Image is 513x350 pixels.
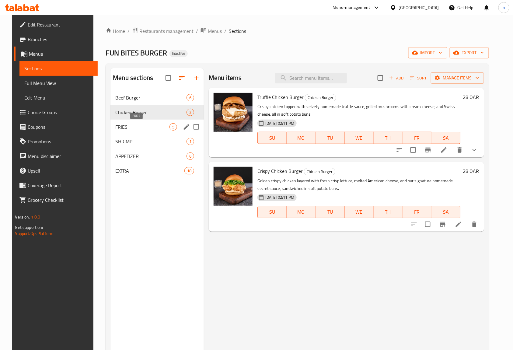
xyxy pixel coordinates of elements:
li: / [196,27,198,35]
span: 1 [187,139,194,145]
div: EXTRA18 [110,163,204,178]
a: Edit Menu [19,90,98,105]
div: Inactive [169,50,188,57]
button: delete [452,143,467,157]
a: Restaurants management [132,27,194,35]
span: Beef Burger [115,94,187,101]
span: Add item [387,73,406,83]
a: Branches [14,32,98,47]
span: Sections [24,65,93,72]
span: EXTRA [115,167,184,174]
span: Sort [410,75,427,82]
div: [GEOGRAPHIC_DATA] [399,4,439,11]
span: 18 [185,168,194,174]
span: MO [289,208,313,216]
a: Support.OpsPlatform [15,229,54,237]
span: TH [376,208,400,216]
span: TU [318,208,342,216]
span: Select section [374,72,387,84]
span: 6 [187,95,194,101]
button: Sort [409,73,428,83]
span: SHRIMP [115,138,187,145]
span: SA [434,134,458,142]
span: WE [347,134,371,142]
button: edit [182,122,191,131]
span: SA [434,208,458,216]
button: Add section [189,71,204,85]
input: search [275,73,347,83]
button: import [408,47,447,58]
a: Upsell [14,163,98,178]
span: FR [405,134,429,142]
span: Sort items [406,73,431,83]
button: SU [257,132,287,144]
p: Golden crispy chicken layered with fresh crisp lettuce, melted American cheese, and our signature... [257,177,460,192]
span: Restaurants management [139,27,194,35]
button: MO [287,132,316,144]
h6: 28 QAR [463,167,479,175]
span: Grocery Checklist [28,196,93,204]
span: WE [347,208,371,216]
button: SA [431,132,460,144]
span: 2 [187,110,194,115]
span: Branches [28,36,93,43]
span: SU [260,208,284,216]
span: Full Menu View [24,79,93,87]
a: Coupons [14,120,98,134]
span: [DATE] 02:11 PM [263,194,297,200]
a: Grocery Checklist [14,193,98,207]
span: SU [260,134,284,142]
span: [DATE] 02:11 PM [263,121,297,126]
h2: Menu sections [113,73,153,82]
span: Select all sections [162,72,175,84]
button: show more [467,143,482,157]
a: Menus [201,27,222,35]
button: Branch-specific-item [435,217,450,232]
span: import [413,49,442,57]
span: Manage items [436,74,479,82]
a: Menu disclaimer [14,149,98,163]
a: Edit Restaurant [14,17,98,32]
span: Promotions [28,138,93,145]
div: Menu-management [333,4,370,11]
span: Chicken Burger [304,168,335,175]
div: APPETIZER6 [110,149,204,163]
button: Manage items [431,72,484,84]
a: Choice Groups [14,105,98,120]
span: Menus [29,50,93,58]
span: 5 [170,124,177,130]
span: FRIES [115,123,169,131]
span: Menus [208,27,222,35]
a: Edit menu item [440,146,448,154]
span: export [455,49,484,57]
button: TU [316,132,344,144]
div: FRIES5edit [110,120,204,134]
nav: breadcrumb [106,27,489,35]
p: Crispy chicken topped with velvety homemade truffle sauce, grilled mushrooms with cream cheese, a... [257,103,460,118]
div: items [187,152,194,160]
span: o [503,4,505,11]
a: Sections [19,61,98,76]
button: Branch-specific-item [421,143,435,157]
span: 6 [187,153,194,159]
span: Get support on: [15,223,43,231]
span: Coupons [28,123,93,131]
img: Truffle Chicken Burger [214,93,253,132]
a: Menus [14,47,98,61]
button: sort-choices [392,143,407,157]
button: TH [374,206,403,218]
span: MO [289,134,313,142]
li: / [224,27,226,35]
span: Choice Groups [28,109,93,116]
img: Crispy Chicken Burger [214,167,253,206]
span: Edit Restaurant [28,21,93,28]
span: Sort sections [175,71,189,85]
div: Chicken Burger2 [110,105,204,120]
div: Beef Burger6 [110,90,204,105]
button: FR [403,132,431,144]
span: Chicken Burger [115,109,187,116]
button: TH [374,132,403,144]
